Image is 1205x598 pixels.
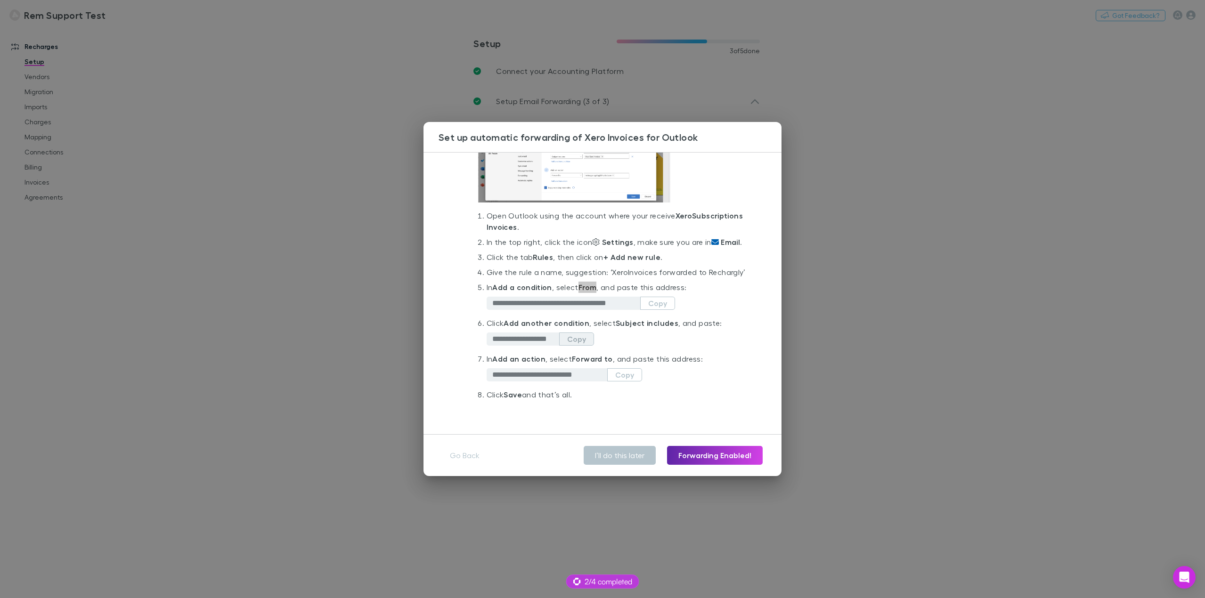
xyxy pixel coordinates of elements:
li: In , select , and paste this address: [487,353,746,389]
button: Copy [607,368,642,381]
button: Forwarding Enabled! [667,446,763,465]
strong: Rules [533,252,553,262]
h3: Set up automatic forwarding of Xero Invoices for Outlook [439,131,782,143]
li: Open Outlook using the account where your receive . [487,210,746,236]
button: I’ll do this later [584,446,656,465]
strong: Forward to [572,354,613,364]
li: Click , select , and paste: [487,317,746,353]
button: Go Back [442,446,487,465]
li: Click the tab , then click on . [487,251,746,267]
strong: + Add new rule [603,252,660,262]
strong: Add an action [492,354,546,364]
button: Copy [640,297,675,310]
strong: Add another condition [504,318,589,328]
button: Copy [559,332,594,346]
strong: From [578,283,596,292]
li: Give the rule a name, suggestion: ‘ Xero Invoices forwarded to Rechargly’ [487,267,746,282]
strong: Save [504,390,521,399]
strong: Email [721,237,740,247]
li: In the top right, click the icon , make sure you are in . [487,236,746,251]
li: In , select , and paste this address: [487,282,746,317]
strong: Settings [602,237,634,247]
div: Open Intercom Messenger [1173,566,1196,589]
li: Click and that’s all. [487,389,746,404]
strong: Add a condition [492,283,552,292]
strong: Subject includes [616,318,678,328]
